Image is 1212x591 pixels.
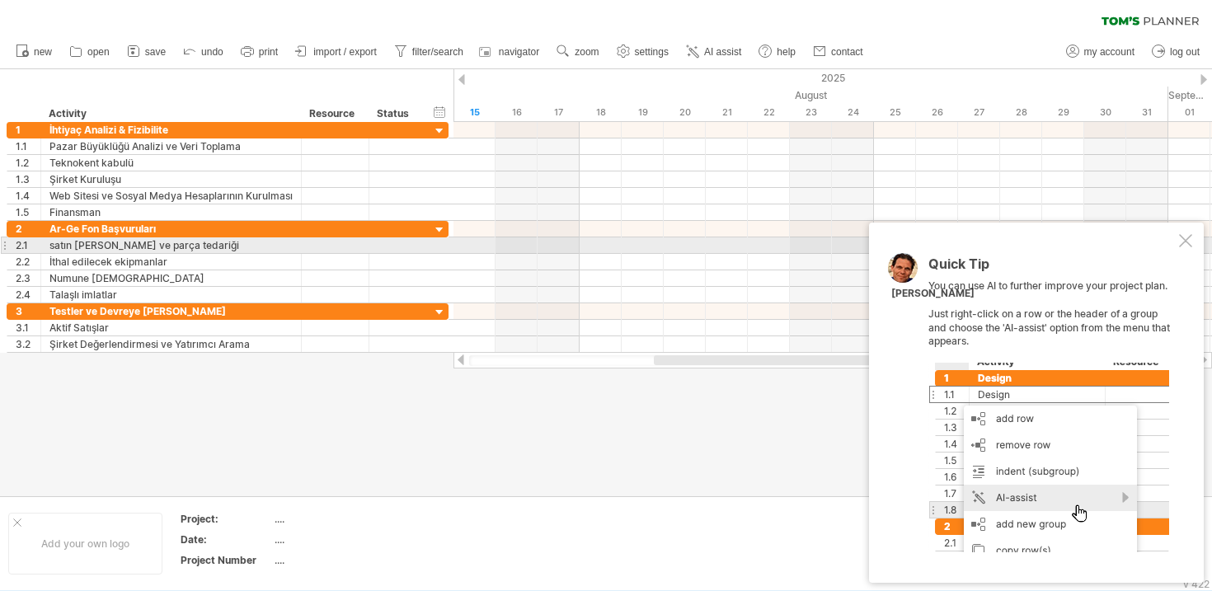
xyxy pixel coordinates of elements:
a: my account [1062,41,1139,63]
div: Add your own logo [8,513,162,575]
div: Wednesday, 27 August 2025 [958,104,1000,121]
div: Friday, 29 August 2025 [1042,104,1084,121]
div: 2.2 [16,254,40,270]
div: İthal edilecek ekipmanlar [49,254,293,270]
div: .... [275,553,413,567]
div: 3.1 [16,320,40,335]
div: .... [275,512,413,526]
a: help [754,41,801,63]
div: Saturday, 23 August 2025 [790,104,832,121]
div: 2.3 [16,270,40,286]
div: Project Number [181,553,271,567]
span: help [777,46,796,58]
a: filter/search [390,41,468,63]
div: Quick Tip [928,257,1176,279]
div: İhtiyaç Analizi & Fizibilite [49,122,293,138]
div: 3 [16,303,40,319]
div: Numune [DEMOGRAPHIC_DATA] [49,270,293,286]
div: Wednesday, 20 August 2025 [664,104,706,121]
div: Pazar Büyüklüğü Analizi ve Veri Toplama [49,138,293,154]
div: Teknokent kabulü [49,155,293,171]
div: You can use AI to further improve your project plan. Just right-click on a row or the header of a... [928,257,1176,552]
div: 3.2 [16,336,40,352]
div: Aktif Satışlar [49,320,293,335]
div: 1.3 [16,171,40,187]
a: contact [809,41,868,63]
div: [PERSON_NAME] [891,287,975,301]
div: 1.4 [16,188,40,204]
a: settings [613,41,674,63]
span: save [145,46,166,58]
div: 1.5 [16,204,40,220]
div: Thursday, 28 August 2025 [1000,104,1042,121]
div: Web Sitesi ve Sosyal Medya Hesaplarının Kurulması [49,188,293,204]
span: new [34,46,52,58]
div: Thursday, 21 August 2025 [706,104,748,121]
a: log out [1148,41,1205,63]
div: Şirket Değerlendirmesi ve Yatırımcı Arama [49,336,293,352]
div: Tuesday, 19 August 2025 [622,104,664,121]
div: 1 [16,122,40,138]
a: import / export [291,41,382,63]
div: 1.1 [16,138,40,154]
div: Monday, 1 September 2025 [1168,104,1210,121]
div: Tuesday, 26 August 2025 [916,104,958,121]
span: AI assist [704,46,741,58]
span: open [87,46,110,58]
span: undo [201,46,223,58]
div: .... [275,532,413,546]
div: Status [377,106,413,122]
div: satın [PERSON_NAME] ve parça tedariği [49,237,293,253]
div: Resource [309,106,359,122]
a: undo [179,41,228,63]
div: Sunday, 24 August 2025 [832,104,874,121]
div: Friday, 15 August 2025 [453,104,496,121]
a: AI assist [682,41,746,63]
div: Testler ve Devreye [PERSON_NAME] [49,303,293,319]
span: log out [1170,46,1200,58]
span: zoom [575,46,599,58]
div: v 422 [1183,578,1210,590]
a: save [123,41,171,63]
div: Activity [49,106,292,122]
span: contact [831,46,863,58]
div: 2.4 [16,287,40,303]
a: print [237,41,283,63]
div: 1.2 [16,155,40,171]
div: 2 [16,221,40,237]
span: my account [1084,46,1134,58]
div: Talaşlı imlatlar [49,287,293,303]
span: print [259,46,278,58]
span: import / export [313,46,377,58]
a: zoom [552,41,604,63]
div: Monday, 25 August 2025 [874,104,916,121]
div: Saturday, 16 August 2025 [496,104,538,121]
a: open [65,41,115,63]
a: navigator [477,41,544,63]
div: Saturday, 30 August 2025 [1084,104,1126,121]
div: Friday, 22 August 2025 [748,104,790,121]
div: Sunday, 31 August 2025 [1126,104,1168,121]
div: Sunday, 17 August 2025 [538,104,580,121]
div: 2.1 [16,237,40,253]
a: new [12,41,57,63]
span: filter/search [412,46,463,58]
div: Project: [181,512,271,526]
div: Ar-Ge Fon Başvuruları [49,221,293,237]
span: settings [635,46,669,58]
div: Şirket Kuruluşu [49,171,293,187]
div: Monday, 18 August 2025 [580,104,622,121]
div: Date: [181,532,271,546]
span: navigator [499,46,539,58]
div: Finansman [49,204,293,220]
